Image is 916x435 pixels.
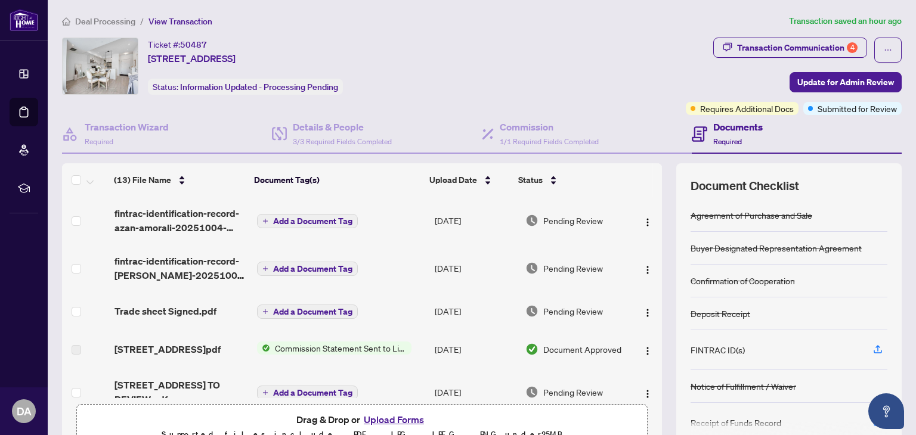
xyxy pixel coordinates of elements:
img: Document Status [525,386,539,399]
th: Status [513,163,622,197]
span: Commission Statement Sent to Listing Brokerage [270,341,411,355]
span: Document Approved [543,343,621,356]
span: View Transaction [148,16,212,27]
td: [DATE] [430,244,521,292]
td: [DATE] [430,330,521,368]
button: Add a Document Tag [257,213,358,229]
div: Confirmation of Cooperation [691,274,795,287]
button: Add a Document Tag [257,304,358,319]
button: Logo [638,211,657,230]
button: Add a Document Tag [257,214,358,228]
span: plus [262,390,268,396]
button: Open asap [868,393,904,429]
img: Logo [643,218,652,227]
th: Document Tag(s) [249,163,425,197]
article: Transaction saved an hour ago [789,14,902,28]
button: Logo [638,302,657,321]
button: Add a Document Tag [257,261,358,276]
span: Submitted for Review [818,102,897,115]
h4: Commission [500,120,599,134]
div: 4 [847,42,858,53]
div: FINTRAC ID(s) [691,343,745,356]
span: (13) File Name [114,173,171,187]
img: Logo [643,389,652,399]
div: Agreement of Purchase and Sale [691,209,812,222]
span: Deal Processing [75,16,135,27]
div: Deposit Receipt [691,307,750,320]
span: Trade sheet Signed.pdf [114,304,216,318]
span: plus [262,309,268,315]
div: Notice of Fulfillment / Waiver [691,380,796,393]
button: Transaction Communication4 [713,38,867,58]
span: Document Checklist [691,178,799,194]
span: fintrac-identification-record-azan-amorali-20251004-093737.pdf [114,206,247,235]
span: DA [17,403,32,420]
span: 3/3 Required Fields Completed [293,137,392,146]
span: Pending Review [543,262,603,275]
span: Pending Review [543,214,603,227]
button: Status IconCommission Statement Sent to Listing Brokerage [257,341,411,355]
span: 1/1 Required Fields Completed [500,137,599,146]
span: Add a Document Tag [273,389,352,397]
li: / [140,14,144,28]
img: Document Status [525,214,539,227]
h4: Transaction Wizard [85,120,169,134]
span: Required [85,137,113,146]
th: (13) File Name [109,163,249,197]
button: Upload Forms [360,412,428,427]
span: Update for Admin Review [797,73,894,92]
span: [STREET_ADDRESS] [148,51,236,66]
button: Update for Admin Review [790,72,902,92]
button: Logo [638,383,657,402]
span: Status [518,173,543,187]
h4: Details & People [293,120,392,134]
th: Upload Date [425,163,513,197]
img: Document Status [525,343,539,356]
span: Pending Review [543,304,603,318]
img: logo [10,9,38,31]
div: Receipt of Funds Record [691,416,781,429]
span: Add a Document Tag [273,265,352,273]
span: Upload Date [429,173,477,187]
button: Logo [638,259,657,278]
span: fintrac-identification-record-[PERSON_NAME]-20251004-093657.pdf [114,254,247,282]
img: IMG-W12347521_1.jpg [63,38,138,94]
span: Pending Review [543,386,603,399]
img: Document Status [525,304,539,318]
span: Information Updated - Processing Pending [180,82,338,92]
span: plus [262,266,268,272]
span: ellipsis [884,46,892,54]
button: Logo [638,340,657,359]
td: [DATE] [430,292,521,330]
button: Add a Document Tag [257,385,358,400]
img: Logo [643,265,652,275]
button: Add a Document Tag [257,304,358,319]
td: [DATE] [430,197,521,244]
span: [STREET_ADDRESS] TO REVIEW.pdf [114,378,247,406]
div: Transaction Communication [737,38,858,57]
span: plus [262,218,268,224]
td: [DATE] [430,368,521,416]
button: Add a Document Tag [257,386,358,400]
h4: Documents [713,120,763,134]
span: 50487 [180,39,207,50]
div: Ticket #: [148,38,207,51]
img: Logo [643,346,652,356]
img: Status Icon [257,341,270,355]
div: Buyer Designated Representation Agreement [691,241,862,254]
span: Add a Document Tag [273,217,352,225]
span: Required [713,137,742,146]
span: Drag & Drop or [296,412,428,427]
img: Logo [643,308,652,318]
div: Status: [148,79,343,95]
span: Requires Additional Docs [700,102,794,115]
img: Document Status [525,262,539,275]
span: home [62,17,70,26]
button: Add a Document Tag [257,262,358,276]
span: [STREET_ADDRESS]pdf [114,342,221,356]
span: Add a Document Tag [273,307,352,316]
